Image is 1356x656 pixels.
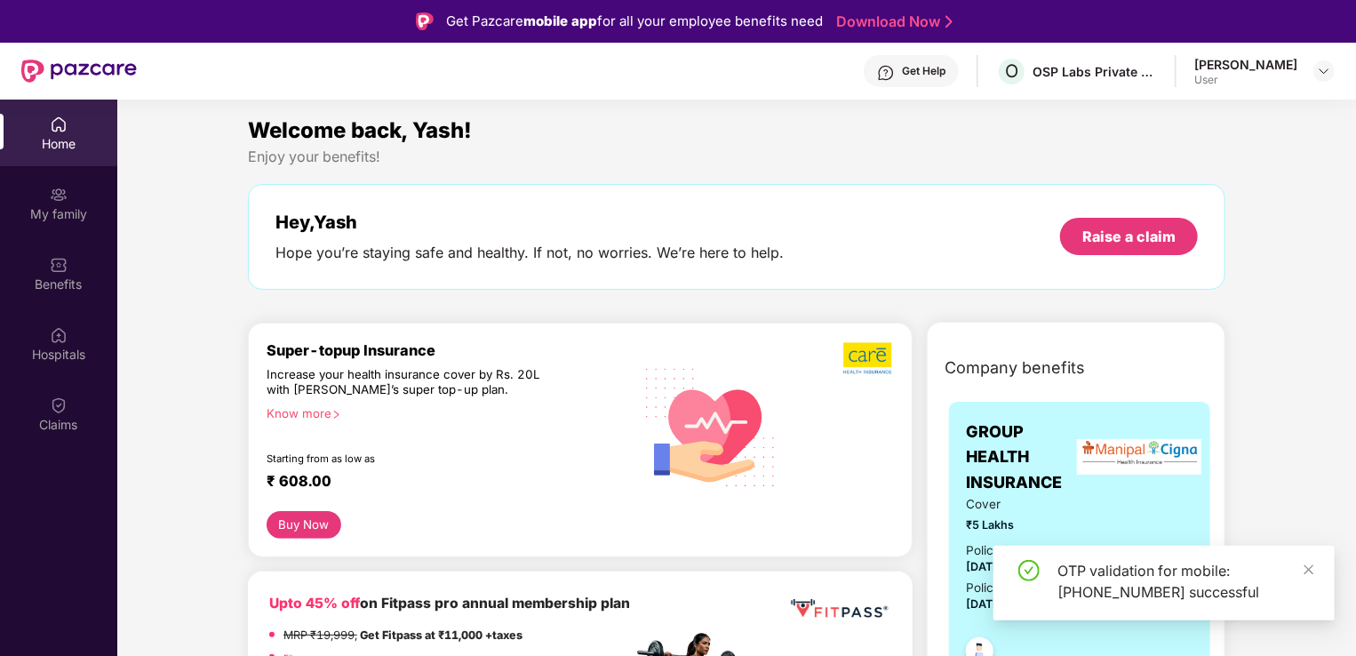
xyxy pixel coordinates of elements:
[1077,439,1201,475] img: insurerLogo
[1057,560,1313,603] div: OTP validation for mobile: [PHONE_NUMBER] successful
[967,516,1087,534] span: ₹5 Lakhs
[267,472,615,493] div: ₹ 608.00
[283,628,357,642] del: MRP ₹19,999,
[416,12,434,30] img: Logo
[248,148,1225,166] div: Enjoy your benefits!
[945,356,1086,380] span: Company benefits
[1194,56,1297,73] div: [PERSON_NAME]
[1317,64,1331,78] img: svg+xml;base64,PHN2ZyBpZD0iRHJvcGRvd24tMzJ4MzIiIHhtbG5zPSJodHRwOi8vd3d3LnczLm9yZy8yMDAwL3N2ZyIgd2...
[446,11,823,32] div: Get Pazcare for all your employee benefits need
[1005,60,1018,82] span: O
[50,256,68,274] img: svg+xml;base64,PHN2ZyBpZD0iQmVuZWZpdHMiIHhtbG5zPSJodHRwOi8vd3d3LnczLm9yZy8yMDAwL3N2ZyIgd2lkdGg9Ij...
[902,64,945,78] div: Get Help
[1194,73,1297,87] div: User
[967,541,1041,560] div: Policy issued
[275,244,784,262] div: Hope you’re staying safe and healthy. If not, no worries. We’re here to help.
[523,12,597,29] strong: mobile app
[267,341,633,359] div: Super-topup Insurance
[269,595,630,612] b: on Fitpass pro annual membership plan
[50,326,68,344] img: svg+xml;base64,PHN2ZyBpZD0iSG9zcGl0YWxzIiB4bWxucz0iaHR0cDovL3d3dy53My5vcmcvMjAwMC9zdmciIHdpZHRoPS...
[836,12,947,31] a: Download Now
[360,628,522,642] strong: Get Fitpass at ₹11,000 +taxes
[267,452,557,465] div: Starting from as low as
[267,406,622,419] div: Know more
[275,212,784,233] div: Hey, Yash
[633,347,789,506] img: svg+xml;base64,PHN2ZyB4bWxucz0iaHR0cDovL3d3dy53My5vcmcvMjAwMC9zdmciIHhtbG5zOnhsaW5rPSJodHRwOi8vd3...
[877,64,895,82] img: svg+xml;base64,PHN2ZyBpZD0iSGVscC0zMngzMiIgeG1sbnM9Imh0dHA6Ly93d3cudzMub3JnLzIwMDAvc3ZnIiB3aWR0aD...
[1018,560,1040,581] span: check-circle
[50,116,68,133] img: svg+xml;base64,PHN2ZyBpZD0iSG9tZSIgeG1sbnM9Imh0dHA6Ly93d3cudzMub3JnLzIwMDAvc3ZnIiB3aWR0aD0iMjAiIG...
[787,593,891,625] img: fppp.png
[267,511,341,539] button: Buy Now
[1303,564,1315,576] span: close
[1082,227,1176,246] div: Raise a claim
[248,117,472,143] span: Welcome back, Yash!
[21,60,137,83] img: New Pazcare Logo
[967,420,1087,495] span: GROUP HEALTH INSURANCE
[945,12,953,31] img: Stroke
[269,595,360,612] b: Upto 45% off
[967,597,1005,611] span: [DATE]
[967,495,1087,514] span: Cover
[967,579,1040,597] div: Policy Expiry
[50,396,68,414] img: svg+xml;base64,PHN2ZyBpZD0iQ2xhaW0iIHhtbG5zPSJodHRwOi8vd3d3LnczLm9yZy8yMDAwL3N2ZyIgd2lkdGg9IjIwIi...
[267,367,556,398] div: Increase your health insurance cover by Rs. 20L with [PERSON_NAME]’s super top-up plan.
[967,560,1005,573] span: [DATE]
[50,186,68,204] img: svg+xml;base64,PHN2ZyB3aWR0aD0iMjAiIGhlaWdodD0iMjAiIHZpZXdCb3g9IjAgMCAyMCAyMCIgZmlsbD0ibm9uZSIgeG...
[1033,63,1157,80] div: OSP Labs Private Limited
[843,341,894,375] img: b5dec4f62d2307b9de63beb79f102df3.png
[331,410,341,420] span: right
